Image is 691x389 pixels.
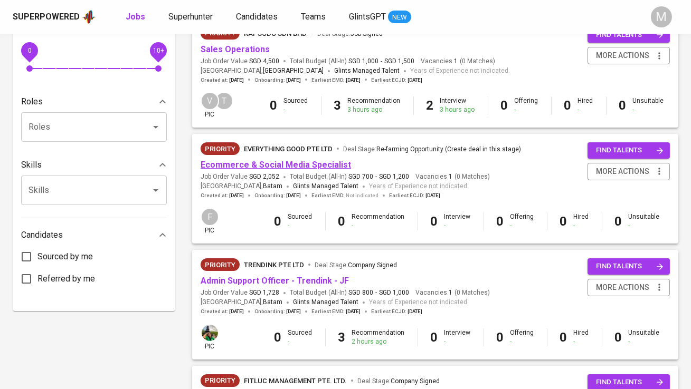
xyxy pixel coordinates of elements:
span: find talents [596,260,664,273]
div: 3 hours ago [348,105,401,114]
span: [DATE] [286,308,301,315]
span: more actions [596,281,649,294]
img: app logo [82,9,96,25]
span: Job Order Value [201,288,279,297]
span: SGD 4,500 [249,57,279,66]
span: Years of Experience not indicated. [410,66,510,76]
span: more actions [596,49,649,62]
span: Company Signed [391,377,440,385]
span: Glints Managed Talent [334,67,400,74]
div: Sourced [288,328,313,346]
span: - [375,288,377,297]
span: find talents [596,29,664,41]
p: Roles [21,95,43,108]
span: Onboarding : [254,192,301,199]
span: more actions [596,165,649,178]
div: - [288,221,313,230]
span: Created at : [201,308,244,315]
b: 0 [615,330,622,345]
span: [GEOGRAPHIC_DATA] , [201,181,282,192]
span: find talents [596,144,664,157]
span: [GEOGRAPHIC_DATA] [263,66,324,76]
span: Sourced by me [37,250,93,263]
a: Sales Operations [201,44,270,54]
span: Job Order Value [201,172,279,181]
span: Earliest ECJD : [371,76,422,84]
b: 0 [497,214,504,229]
b: 0 [274,330,282,345]
span: Priority [201,375,240,386]
a: Teams [301,11,328,24]
div: Candidates [21,225,167,246]
span: SGD 800 [348,288,373,297]
b: 3 [334,98,342,113]
span: Created at : [201,76,244,84]
span: Re-farming Opportunity (Create deal in this stage) [376,145,521,153]
img: eva@glints.com [202,325,218,341]
b: 3 [338,330,346,345]
span: SGD 1,728 [249,288,279,297]
span: Batam [263,297,282,308]
p: Skills [21,159,42,171]
span: Total Budget (All-In) [290,288,409,297]
span: 1 [452,57,458,66]
div: Offering [510,328,534,346]
div: Interview [444,212,471,230]
span: SGD 700 [348,172,373,181]
a: Superpoweredapp logo [13,9,96,25]
div: M [651,6,672,27]
b: 0 [431,214,438,229]
a: GlintsGPT NEW [349,11,411,24]
div: Recommendation [352,328,405,346]
span: Vacancies ( 0 Matches ) [415,288,490,297]
b: 0 [560,330,567,345]
div: T [215,92,233,110]
span: Earliest EMD : [311,192,378,199]
span: TRENDINK PTE LTD [244,261,304,269]
div: Recommendation [348,96,401,114]
div: - [574,221,589,230]
span: Glints Managed Talent [293,298,358,306]
div: F [201,208,219,226]
b: 0 [615,214,622,229]
div: Interview [440,96,475,114]
span: 10+ [153,46,164,54]
div: - [288,337,313,346]
b: 0 [270,98,278,113]
span: NEW [388,12,411,23]
span: 0 [27,46,31,54]
div: Offering [510,212,534,230]
span: Candidates [236,12,278,22]
div: Offering [515,96,538,114]
span: find talents [596,376,664,388]
div: - [444,221,471,230]
span: SGD 1,000 [379,288,409,297]
div: Sourced [288,212,313,230]
b: 0 [501,98,508,113]
div: - [510,337,534,346]
div: - [515,105,538,114]
span: Deal Stage : [357,377,440,385]
div: - [444,337,471,346]
div: Hired [574,328,589,346]
div: Unsuitable [629,212,660,230]
div: Sourced [284,96,308,114]
a: Ecommerce & Social Media Specialist [201,160,351,170]
span: SGD 1,000 [348,57,378,66]
span: Batam [263,181,282,192]
span: Glints Managed Talent [293,182,358,190]
div: - [629,337,660,346]
span: Rapsodo Sdn Bhd [244,30,307,37]
button: Open [148,120,163,134]
span: Created at : [201,192,244,199]
span: - [381,57,382,66]
div: New Job received from Demand Team [201,142,240,155]
div: Unsuitable [633,96,664,114]
span: Vacancies ( 0 Matches ) [415,172,490,181]
button: find talents [588,258,670,275]
span: Years of Experience not indicated. [369,181,469,192]
span: Job Signed [351,30,383,37]
span: Onboarding : [254,308,301,315]
b: 0 [564,98,572,113]
a: Superhunter [168,11,215,24]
